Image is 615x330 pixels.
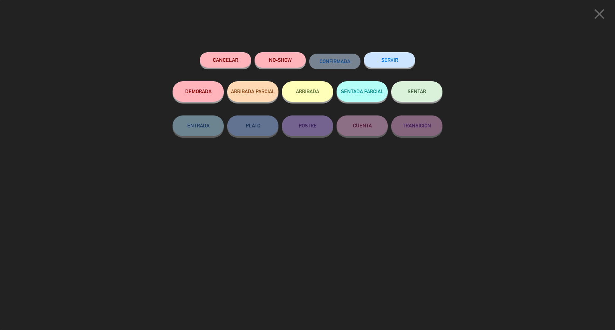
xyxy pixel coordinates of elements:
button: DEMORADA [173,81,224,102]
button: NO-SHOW [255,52,306,68]
span: CONFIRMADA [319,58,350,64]
i: close [591,5,608,23]
button: CONFIRMADA [309,54,360,69]
button: ARRIBADA [282,81,333,102]
button: CUENTA [337,115,388,136]
button: ARRIBADA PARCIAL [227,81,278,102]
button: SENTAR [391,81,442,102]
button: SERVIR [364,52,415,68]
button: POSTRE [282,115,333,136]
span: SENTAR [408,88,426,94]
button: Cancelar [200,52,251,68]
span: ARRIBADA PARCIAL [231,88,275,94]
button: SENTADA PARCIAL [337,81,388,102]
button: ENTRADA [173,115,224,136]
button: TRANSICIÓN [391,115,442,136]
button: close [589,5,610,25]
button: PLATO [227,115,278,136]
